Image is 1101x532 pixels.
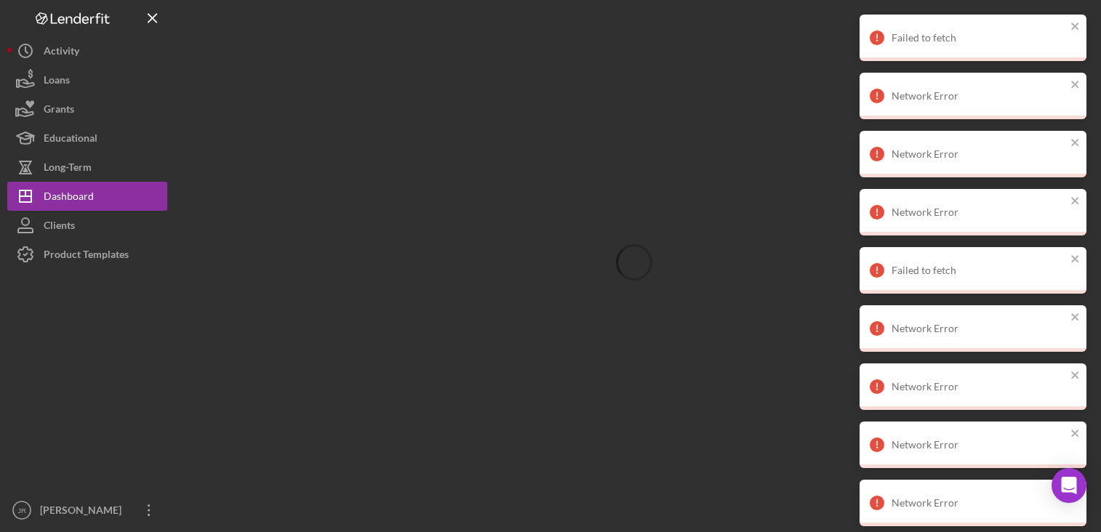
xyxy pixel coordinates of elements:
div: Educational [44,124,97,156]
button: Product Templates [7,240,167,269]
button: close [1070,311,1081,325]
button: Activity [7,36,167,65]
button: Grants [7,94,167,124]
button: close [1070,137,1081,150]
div: Network Error [892,148,1066,160]
button: Loans [7,65,167,94]
button: JR[PERSON_NAME] [7,496,167,525]
button: close [1070,427,1081,441]
div: Loans [44,65,70,98]
button: close [1070,20,1081,34]
button: Long-Term [7,153,167,182]
div: Grants [44,94,74,127]
div: Network Error [892,90,1066,102]
div: Activity [44,36,79,69]
div: Network Error [892,206,1066,218]
text: JR [17,507,26,515]
div: Failed to fetch [892,265,1066,276]
div: Network Error [892,381,1066,392]
div: Network Error [892,323,1066,334]
div: Clients [44,211,75,243]
div: Failed to fetch [892,32,1066,44]
button: close [1070,253,1081,267]
button: Educational [7,124,167,153]
div: Open Intercom Messenger [1052,468,1086,503]
div: Product Templates [44,240,129,273]
div: Network Error [892,439,1066,451]
button: close [1070,195,1081,209]
div: Dashboard [44,182,94,214]
button: close [1070,78,1081,92]
button: close [1070,369,1081,383]
button: Dashboard [7,182,167,211]
button: Clients [7,211,167,240]
div: Long-Term [44,153,92,185]
div: Network Error [892,497,1066,509]
div: [PERSON_NAME] [36,496,131,528]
